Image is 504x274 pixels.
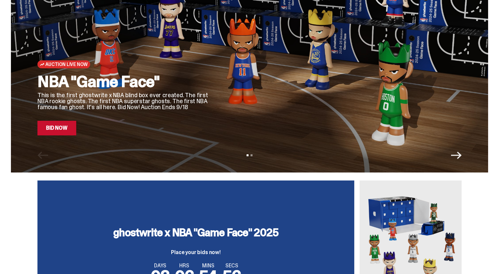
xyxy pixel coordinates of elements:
[37,121,76,135] a: Bid Now
[251,154,252,156] button: View slide 2
[175,263,194,268] span: HRS
[247,154,249,156] button: View slide 1
[151,263,170,268] span: DAYS
[113,227,278,238] h3: ghostwrite x NBA "Game Face" 2025
[113,250,278,255] p: Place your bids now!
[37,74,210,90] h2: NBA "Game Face"
[451,150,462,161] button: Next
[223,263,241,268] span: SECS
[37,92,210,110] p: This is the first ghostwrite x NBA blind box ever created. The first NBA rookie ghosts. The first...
[45,62,87,67] span: Auction Live Now
[199,263,218,268] span: MINS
